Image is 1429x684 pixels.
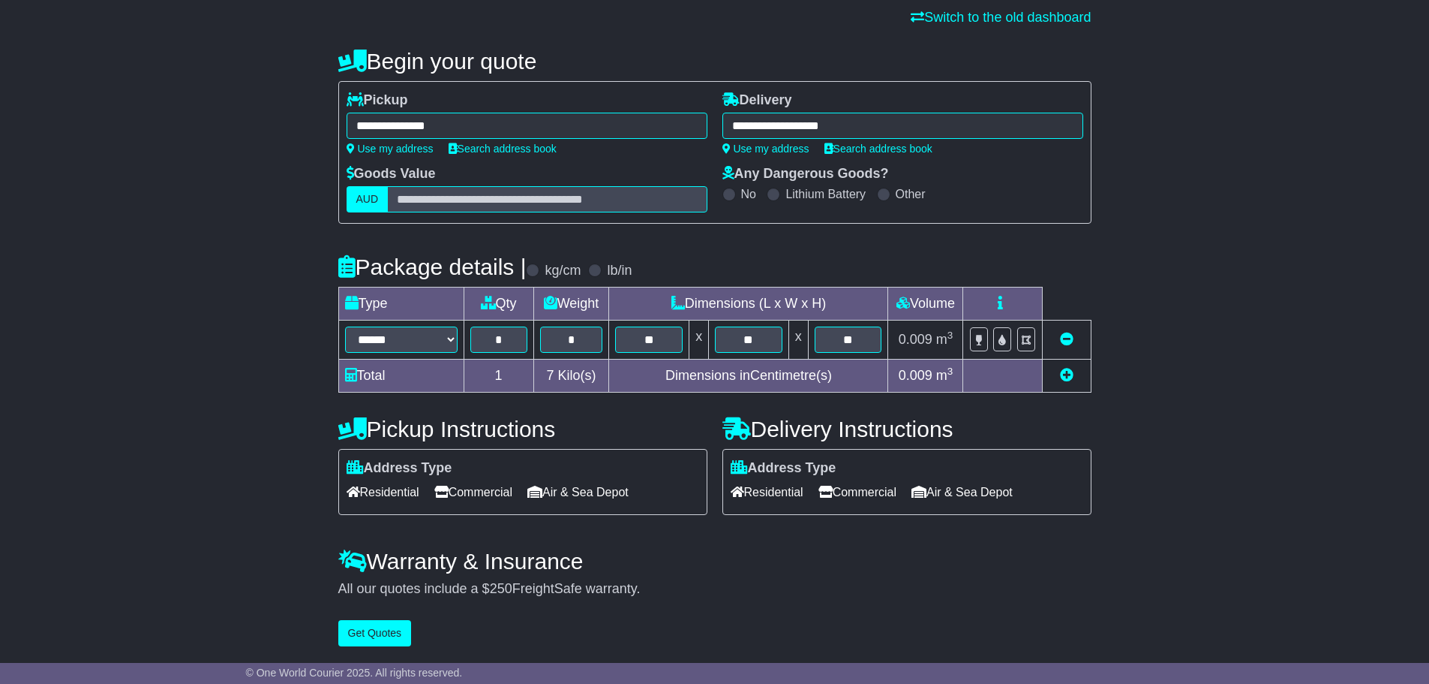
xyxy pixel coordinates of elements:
[464,360,533,393] td: 1
[338,549,1091,574] h4: Warranty & Insurance
[527,481,629,504] span: Air & Sea Depot
[947,330,953,341] sup: 3
[609,360,888,393] td: Dimensions in Centimetre(s)
[347,460,452,477] label: Address Type
[533,288,609,321] td: Weight
[899,332,932,347] span: 0.009
[936,368,953,383] span: m
[896,187,926,201] label: Other
[722,92,792,109] label: Delivery
[338,49,1091,74] h4: Begin your quote
[1060,368,1073,383] a: Add new item
[347,143,434,155] a: Use my address
[338,360,464,393] td: Total
[347,481,419,504] span: Residential
[609,288,888,321] td: Dimensions (L x W x H)
[347,92,408,109] label: Pickup
[347,186,389,212] label: AUD
[788,321,808,360] td: x
[689,321,709,360] td: x
[449,143,557,155] a: Search address book
[338,255,527,279] h4: Package details |
[464,288,533,321] td: Qty
[338,417,707,441] h4: Pickup Instructions
[722,166,889,182] label: Any Dangerous Goods?
[533,360,609,393] td: Kilo(s)
[490,581,512,596] span: 250
[731,481,803,504] span: Residential
[722,143,809,155] a: Use my address
[785,187,866,201] label: Lithium Battery
[607,263,632,279] label: lb/in
[546,368,554,383] span: 7
[731,460,836,477] label: Address Type
[824,143,932,155] a: Search address book
[545,263,581,279] label: kg/cm
[818,481,896,504] span: Commercial
[936,332,953,347] span: m
[347,166,436,182] label: Goods Value
[722,417,1091,441] h4: Delivery Instructions
[911,10,1091,25] a: Switch to the old dashboard
[888,288,963,321] td: Volume
[911,481,1013,504] span: Air & Sea Depot
[947,366,953,377] sup: 3
[246,667,463,679] span: © One World Courier 2025. All rights reserved.
[338,620,412,646] button: Get Quotes
[899,368,932,383] span: 0.009
[434,481,512,504] span: Commercial
[741,187,756,201] label: No
[338,288,464,321] td: Type
[338,581,1091,598] div: All our quotes include a $ FreightSafe warranty.
[1060,332,1073,347] a: Remove this item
